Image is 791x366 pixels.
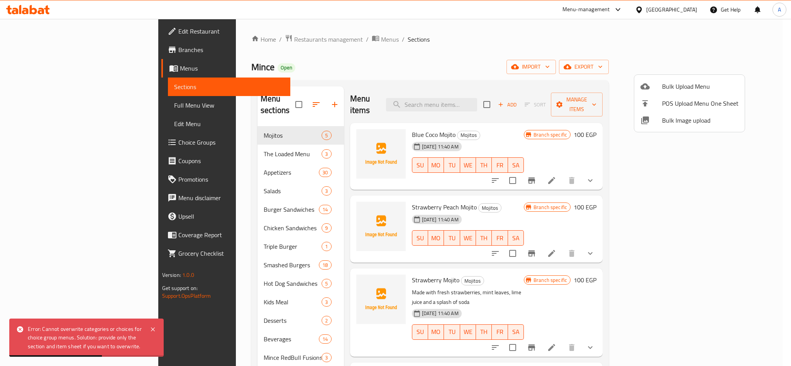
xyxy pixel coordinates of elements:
[662,99,738,108] span: POS Upload Menu One Sheet
[662,116,738,125] span: Bulk Image upload
[662,82,738,91] span: Bulk Upload Menu
[634,95,745,112] li: POS Upload Menu One Sheet
[634,78,745,95] li: Upload bulk menu
[28,325,142,351] div: Error: Cannot overwrite categories or choices for choice group menus. Solution: provide only the ...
